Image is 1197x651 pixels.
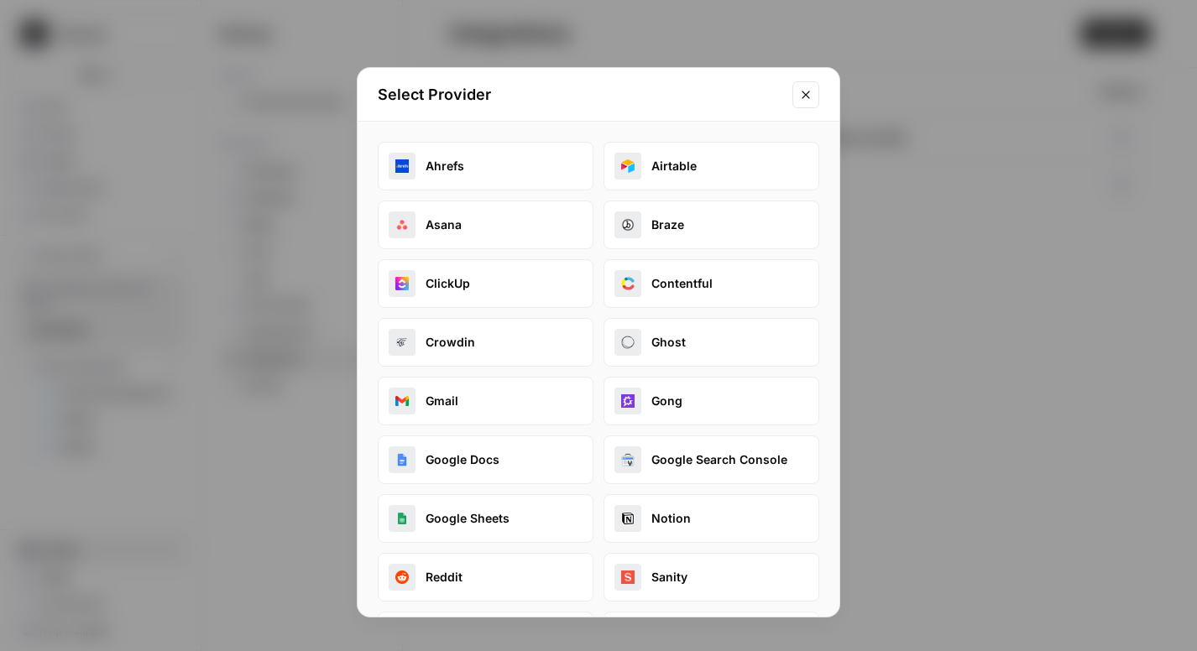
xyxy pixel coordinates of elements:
img: gmail [395,394,409,408]
button: brazeBraze [604,201,819,249]
img: contentful [621,277,635,290]
img: google_docs [395,453,409,466]
img: google_sheets [395,512,409,525]
img: crowdin [395,336,409,349]
img: notion [621,512,635,525]
img: gong [621,394,635,408]
button: gongGong [604,377,819,425]
img: airtable_oauth [621,159,635,173]
button: google_search_consoleGoogle Search Console [604,435,819,484]
img: asana [395,218,409,232]
button: Close modal [792,81,819,108]
button: google_docsGoogle Docs [378,435,593,484]
img: ahrefs [395,159,409,173]
button: notionNotion [604,494,819,543]
img: ghost [621,336,635,349]
button: redditReddit [378,553,593,602]
img: braze [621,218,635,232]
img: sanity [621,570,635,584]
img: reddit [395,570,409,584]
button: contentfulContentful [604,259,819,308]
button: clickupClickUp [378,259,593,308]
button: asanaAsana [378,201,593,249]
button: ghostGhost [604,318,819,367]
button: sanitySanity [604,553,819,602]
button: gmailGmail [378,377,593,425]
button: crowdinCrowdin [378,318,593,367]
button: airtable_oauthAirtable [604,142,819,190]
button: google_sheetsGoogle Sheets [378,494,593,543]
img: google_search_console [621,453,635,466]
h2: Select Provider [378,83,782,107]
button: ahrefsAhrefs [378,142,593,190]
img: clickup [395,277,409,290]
